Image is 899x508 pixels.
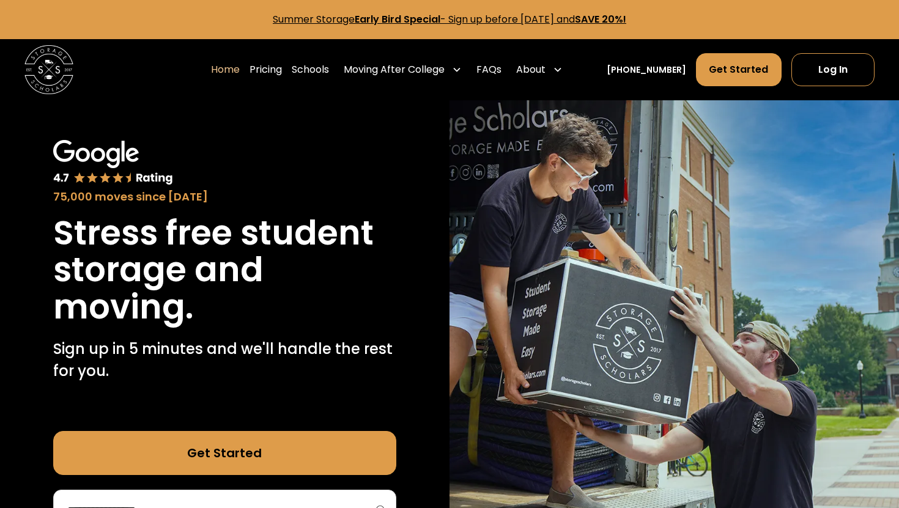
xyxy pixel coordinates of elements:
[791,53,875,86] a: Log In
[292,53,329,87] a: Schools
[24,45,73,94] a: home
[24,45,73,94] img: Storage Scholars main logo
[696,53,781,86] a: Get Started
[575,12,626,26] strong: SAVE 20%!
[607,64,686,76] a: [PHONE_NUMBER]
[211,53,240,87] a: Home
[344,62,445,77] div: Moving After College
[516,62,546,77] div: About
[476,53,501,87] a: FAQs
[53,215,396,326] h1: Stress free student storage and moving.
[53,431,396,475] a: Get Started
[511,53,568,87] div: About
[53,188,396,205] div: 75,000 moves since [DATE]
[339,53,467,87] div: Moving After College
[355,12,440,26] strong: Early Bird Special
[53,338,396,382] p: Sign up in 5 minutes and we'll handle the rest for you.
[273,12,626,26] a: Summer StorageEarly Bird Special- Sign up before [DATE] andSAVE 20%!
[53,140,174,186] img: Google 4.7 star rating
[250,53,282,87] a: Pricing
